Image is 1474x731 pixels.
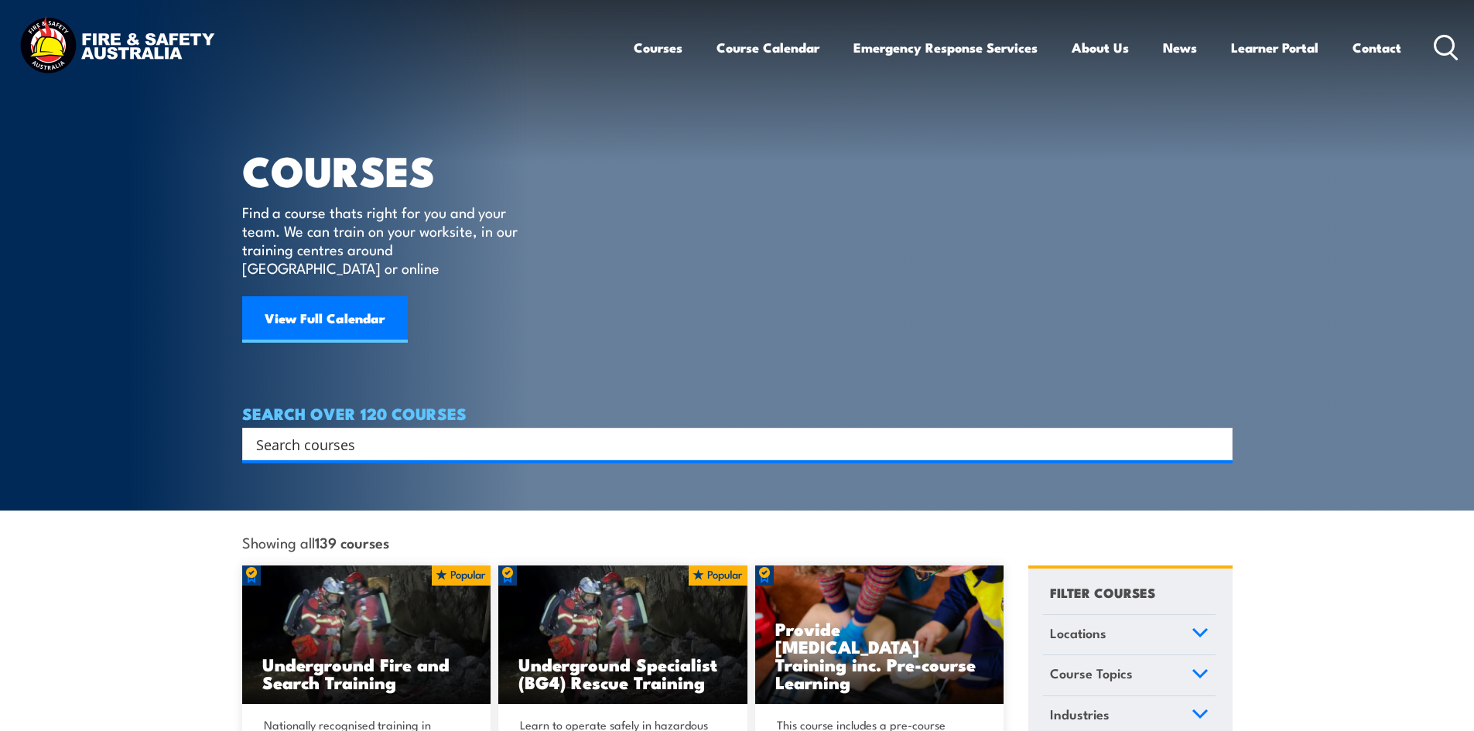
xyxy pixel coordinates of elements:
a: About Us [1072,27,1129,68]
h3: Underground Fire and Search Training [262,655,471,691]
a: Contact [1353,27,1401,68]
a: News [1163,27,1197,68]
a: Underground Fire and Search Training [242,565,491,705]
a: Courses [634,27,682,68]
h3: Underground Specialist (BG4) Rescue Training [518,655,727,691]
h4: FILTER COURSES [1050,582,1155,603]
a: Learner Portal [1231,27,1318,68]
a: Underground Specialist (BG4) Rescue Training [498,565,747,705]
img: Underground mine rescue [242,565,491,705]
a: Emergency Response Services [853,27,1038,68]
h1: COURSES [242,152,540,188]
button: Search magnifier button [1206,433,1227,455]
h4: SEARCH OVER 120 COURSES [242,405,1233,422]
span: Locations [1050,623,1106,644]
img: Underground mine rescue [498,565,747,705]
p: Find a course thats right for you and your team. We can train on your worksite, in our training c... [242,203,525,277]
span: Showing all [242,534,389,550]
strong: 139 courses [315,531,389,552]
a: View Full Calendar [242,296,408,343]
a: Course Topics [1043,655,1216,695]
h3: Provide [MEDICAL_DATA] Training inc. Pre-course Learning [775,620,984,691]
a: Provide [MEDICAL_DATA] Training inc. Pre-course Learning [755,565,1004,705]
img: Low Voltage Rescue and Provide CPR [755,565,1004,705]
form: Search form [259,433,1202,455]
span: Industries [1050,704,1110,725]
a: Locations [1043,615,1216,655]
input: Search input [256,432,1199,456]
span: Course Topics [1050,663,1133,684]
a: Course Calendar [716,27,819,68]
